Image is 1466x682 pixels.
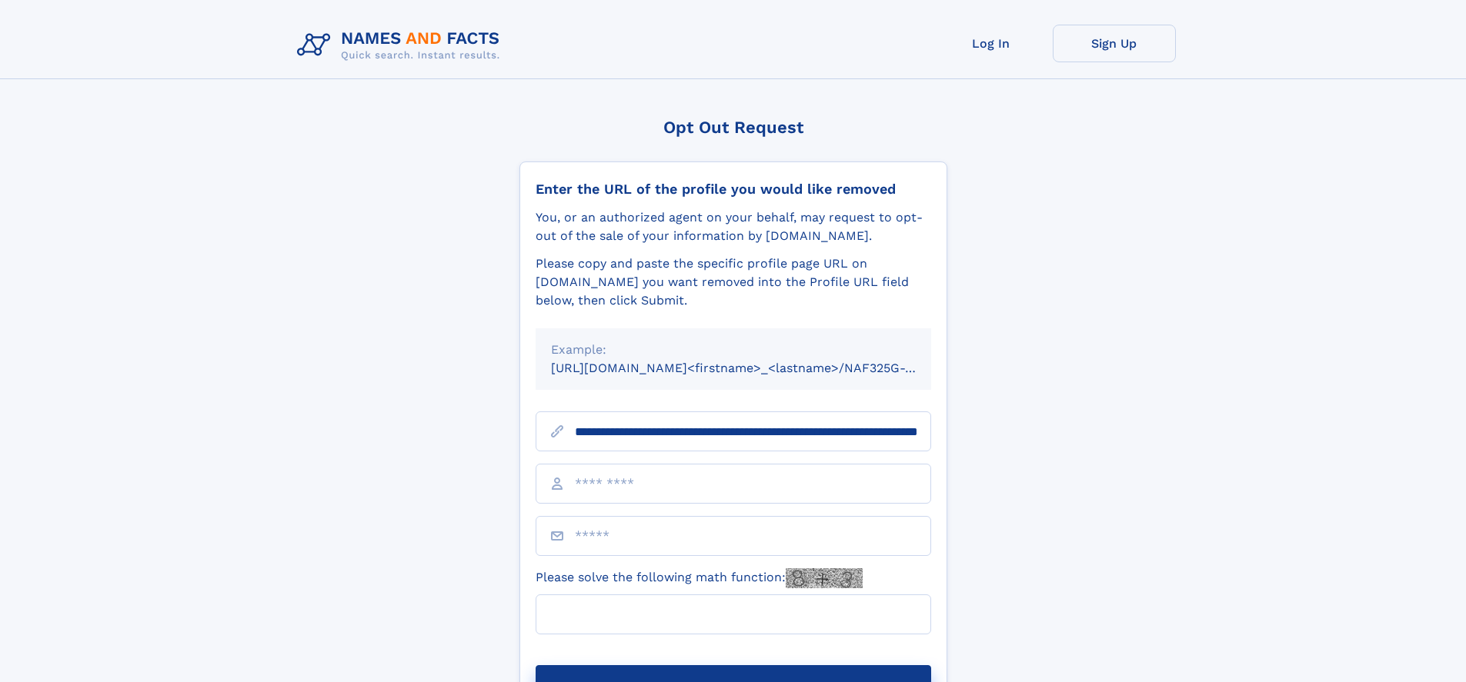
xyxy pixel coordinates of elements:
[536,208,931,245] div: You, or an authorized agent on your behalf, may request to opt-out of the sale of your informatio...
[536,255,931,310] div: Please copy and paste the specific profile page URL on [DOMAIN_NAME] you want removed into the Pr...
[536,568,863,588] label: Please solve the following math function:
[536,181,931,198] div: Enter the URL of the profile you would like removed
[551,341,916,359] div: Example:
[291,25,513,66] img: Logo Names and Facts
[930,25,1053,62] a: Log In
[519,118,947,137] div: Opt Out Request
[1053,25,1176,62] a: Sign Up
[551,361,960,375] small: [URL][DOMAIN_NAME]<firstname>_<lastname>/NAF325G-xxxxxxxx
